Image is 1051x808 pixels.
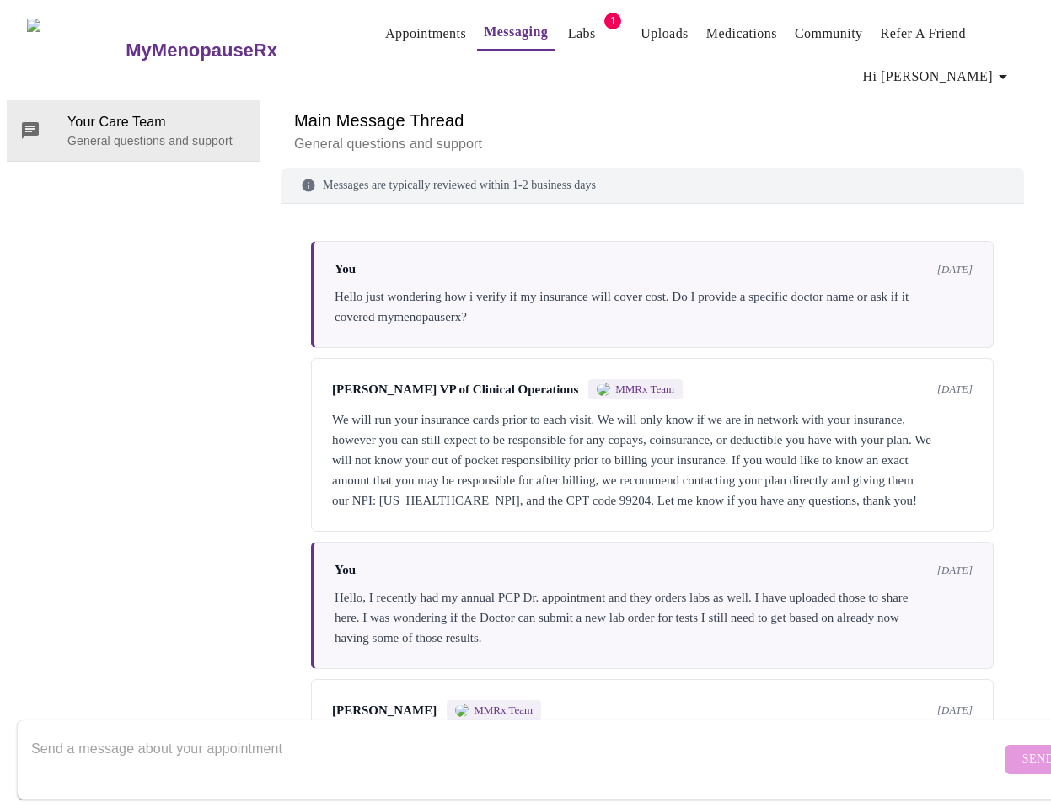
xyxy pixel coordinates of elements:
[332,409,973,511] div: We will run your insurance cards prior to each visit. We will only know if we are in network with...
[604,13,621,29] span: 1
[67,132,246,149] p: General questions and support
[294,107,1011,134] h6: Main Message Thread
[484,20,548,44] a: Messaging
[335,262,356,276] span: You
[863,65,1013,88] span: Hi [PERSON_NAME]
[788,17,870,51] button: Community
[294,134,1011,154] p: General questions and support
[126,40,277,62] h3: MyMenopauseRx
[874,17,973,51] button: Refer a Friend
[881,22,967,45] a: Refer a Friend
[378,17,473,51] button: Appointments
[937,383,973,396] span: [DATE]
[937,564,973,577] span: [DATE]
[335,587,973,648] div: Hello, I recently had my annual PCP Dr. appointment and they orders labs as well. I have uploaded...
[281,168,1024,204] div: Messages are typically reviewed within 1-2 business days
[795,22,863,45] a: Community
[455,704,469,717] img: MMRX
[335,563,356,577] span: You
[27,19,124,82] img: MyMenopauseRx Logo
[615,383,674,396] span: MMRx Team
[124,21,345,80] a: MyMenopauseRx
[856,60,1020,94] button: Hi [PERSON_NAME]
[706,22,777,45] a: Medications
[67,112,246,132] span: Your Care Team
[385,22,466,45] a: Appointments
[641,22,689,45] a: Uploads
[597,383,610,396] img: MMRX
[335,286,973,327] div: Hello just wondering how i verify if my insurance will cover cost. Do I provide a specific doctor...
[332,383,578,397] span: [PERSON_NAME] VP of Clinical Operations
[332,704,437,718] span: [PERSON_NAME]
[700,17,784,51] button: Medications
[568,22,596,45] a: Labs
[634,17,695,51] button: Uploads
[477,15,555,51] button: Messaging
[937,263,973,276] span: [DATE]
[7,100,260,161] div: Your Care TeamGeneral questions and support
[555,17,609,51] button: Labs
[937,704,973,717] span: [DATE]
[31,732,1001,786] textarea: Send a message about your appointment
[474,704,533,717] span: MMRx Team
